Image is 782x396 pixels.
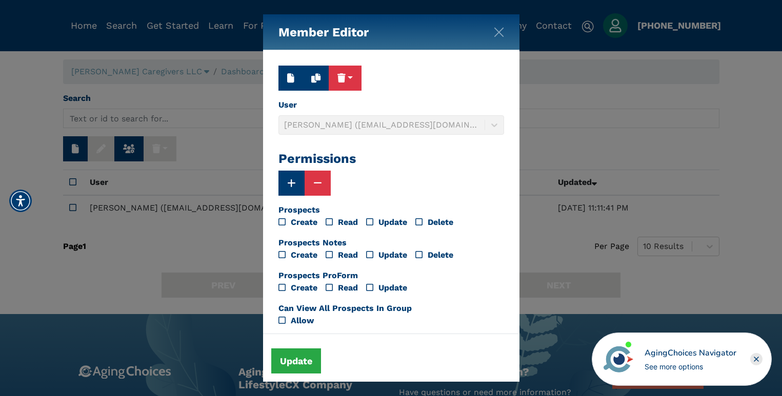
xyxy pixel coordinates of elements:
div: Read [326,282,358,294]
div: See more options [645,361,736,372]
div: Create [291,249,317,261]
label: User [278,99,297,111]
div: Create [278,216,317,228]
div: Update [366,282,407,294]
button: Add All [278,171,305,196]
button: New [278,66,303,91]
div: Read [326,216,358,228]
div: Prospects ProForm [278,269,504,282]
img: modal-close.svg [494,27,504,37]
img: avatar [601,342,636,377]
button: Remove All [305,171,331,196]
div: Update [366,216,407,228]
button: Duplicate [303,66,329,91]
div: Read [338,216,358,228]
div: Update [378,216,407,228]
button: Update [271,348,321,373]
div: Read [326,249,358,261]
div: Allow [291,315,314,327]
h5: Member Editor [278,14,369,50]
div: Prospects Notes [278,237,504,249]
div: Delete [428,249,453,261]
button: Close [494,25,504,35]
div: Update [378,249,407,261]
div: Prospects [278,204,504,216]
div: Update [378,282,407,294]
div: Create [291,216,317,228]
div: Can View All Prospects In Group [278,302,504,315]
div: Close [750,353,763,365]
h2: Permissions [278,151,504,166]
div: Read [338,249,358,261]
div: Allow [278,315,314,327]
div: Delete [415,216,453,228]
div: Read [338,282,358,294]
div: Delete [415,249,453,261]
div: Create [291,282,317,294]
div: Create [278,282,317,294]
div: Update [366,249,407,261]
div: Create [278,249,317,261]
div: Accessibility Menu [9,190,32,212]
button: Delete [329,66,362,91]
div: AgingChoices Navigator [645,347,736,359]
div: Delete [428,216,453,228]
